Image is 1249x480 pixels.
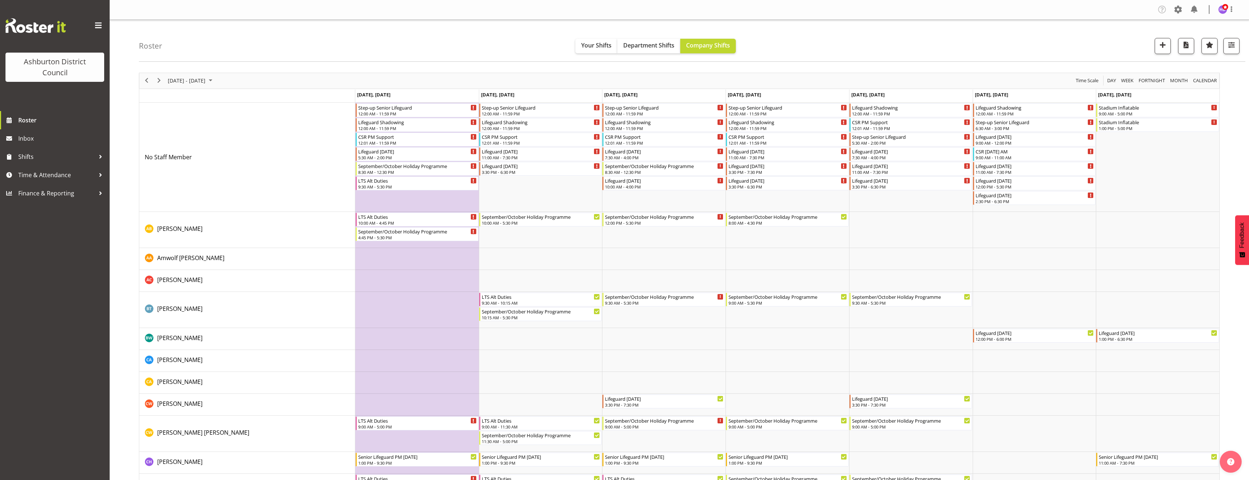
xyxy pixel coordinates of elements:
[605,177,723,184] div: Lifeguard [DATE]
[1106,76,1117,85] button: Timeline Day
[157,275,203,284] a: [PERSON_NAME]
[605,162,723,169] div: September/October Holiday Programme
[976,162,1094,169] div: Lifeguard [DATE]
[852,133,970,140] div: Step-up Senior Lifeguard
[358,104,477,111] div: Step-up Senior Lifeguard
[852,293,970,300] div: September/October Holiday Programme
[1075,76,1099,85] span: Time Scale
[605,402,723,408] div: 3:30 PM - 7:30 PM
[1120,76,1134,85] span: Week
[482,300,600,306] div: 9:30 AM - 10:15 AM
[623,41,674,49] span: Department Shifts
[976,104,1094,111] div: Lifeguard Shadowing
[852,177,970,184] div: Lifeguard [DATE]
[605,118,723,126] div: Lifeguard Shadowing
[479,453,602,466] div: Charlotte Hydes"s event - Senior Lifeguard PM Tuesday Begin From Tuesday, September 23, 2025 at 1...
[728,220,847,226] div: 8:00 AM - 4:30 PM
[976,140,1094,146] div: 9:00 AM - 12:00 PM
[358,228,477,235] div: September/October Holiday Programme
[358,453,477,460] div: Senior Lifeguard PM [DATE]
[728,300,847,306] div: 9:00 AM - 5:30 PM
[153,73,165,88] div: next period
[479,416,602,430] div: Charlotte Bota Wilson"s event - LTS Alt Duties Begin From Tuesday, September 23, 2025 at 9:00:00 ...
[1201,38,1218,54] button: Highlight an important date within the roster.
[356,133,478,146] div: No Staff Member"s event - CSR PM Support Begin From Monday, September 22, 2025 at 12:01:00 AM GMT...
[726,147,849,161] div: No Staff Member"s event - Lifeguard Thursday Begin From Thursday, September 25, 2025 at 11:00:00 ...
[18,133,106,144] span: Inbox
[1192,76,1218,85] span: calendar
[605,184,723,190] div: 10:00 AM - 4:00 PM
[976,191,1094,199] div: Lifeguard [DATE]
[167,76,206,85] span: [DATE] - [DATE]
[728,111,847,117] div: 12:00 AM - 11:59 PM
[479,293,602,306] div: Bailey Tait"s event - LTS Alt Duties Begin From Tuesday, September 23, 2025 at 9:30:00 AM GMT+12:...
[482,125,600,131] div: 12:00 AM - 11:59 PM
[602,293,725,306] div: Bailey Tait"s event - September/October Holiday Programme Begin From Wednesday, September 24, 202...
[140,73,153,88] div: previous period
[728,162,847,169] div: Lifeguard [DATE]
[976,336,1094,342] div: 12:00 PM - 6:00 PM
[157,457,203,466] a: [PERSON_NAME]
[849,103,972,117] div: No Staff Member"s event - Lifeguard Shadowing Begin From Friday, September 26, 2025 at 12:00:00 A...
[728,184,847,190] div: 3:30 PM - 6:30 PM
[142,76,152,85] button: Previous
[481,91,514,98] span: [DATE], [DATE]
[973,191,1096,205] div: No Staff Member"s event - Lifeguard Saturday Begin From Saturday, September 27, 2025 at 2:30:00 P...
[1096,103,1219,117] div: No Staff Member"s event - Stadium Inflatable Begin From Sunday, September 28, 2025 at 9:00:00 AM ...
[358,148,477,155] div: Lifeguard [DATE]
[852,417,970,424] div: September/October Holiday Programme
[358,169,477,175] div: 8:30 AM - 12:30 PM
[976,184,1094,190] div: 12:00 PM - 5:30 PM
[1099,460,1217,466] div: 11:00 AM - 7:30 PM
[976,125,1094,131] div: 6:30 AM - 3:00 PM
[157,305,203,313] span: [PERSON_NAME]
[849,293,972,306] div: Bailey Tait"s event - September/October Holiday Programme Begin From Friday, September 26, 2025 a...
[482,162,600,169] div: Lifeguard [DATE]
[976,169,1094,175] div: 11:00 AM - 7:30 PM
[357,91,390,98] span: [DATE], [DATE]
[356,213,478,226] div: Alex Bateman"s event - LTS Alt Duties Begin From Monday, September 22, 2025 at 10:00:00 AM GMT+12...
[605,104,723,111] div: Step-up Senior Lifeguard
[145,153,192,161] span: No Staff Member
[849,395,972,408] div: Charlie Wilson"s event - Lifeguard Friday Begin From Friday, September 26, 2025 at 3:30:00 PM GMT...
[976,118,1094,126] div: Step-up Senior Lifeguard
[157,334,203,342] a: [PERSON_NAME]
[605,133,723,140] div: CSR PM Support
[482,293,600,300] div: LTS Alt Duties
[479,431,602,445] div: Charlotte Bota Wilson"s event - September/October Holiday Programme Begin From Tuesday, September...
[973,133,1096,146] div: No Staff Member"s event - Lifeguard Saturday Begin From Saturday, September 27, 2025 at 9:00:00 A...
[602,133,725,146] div: No Staff Member"s event - CSR PM Support Begin From Wednesday, September 24, 2025 at 12:01:00 AM ...
[728,104,847,111] div: Step-up Senior Lifeguard
[145,153,192,161] a: No Staff Member
[852,155,970,160] div: 7:30 AM - 4:00 PM
[852,111,970,117] div: 12:00 AM - 11:59 PM
[157,399,203,408] a: [PERSON_NAME]
[728,293,847,300] div: September/October Holiday Programme
[356,176,478,190] div: No Staff Member"s event - LTS Alt Duties Begin From Monday, September 22, 2025 at 9:30:00 AM GMT+...
[139,248,355,270] td: Amwolf Artz resource
[482,315,600,320] div: 10:15 AM - 5:30 PM
[356,147,478,161] div: No Staff Member"s event - Lifeguard Monday Begin From Monday, September 22, 2025 at 5:30:00 AM GM...
[575,39,617,53] button: Your Shifts
[157,334,203,342] span: [PERSON_NAME]
[358,460,477,466] div: 1:00 PM - 9:30 PM
[728,118,847,126] div: Lifeguard Shadowing
[482,460,600,466] div: 1:00 PM - 9:30 PM
[356,103,478,117] div: No Staff Member"s event - Step-up Senior Lifeguard Begin From Monday, September 22, 2025 at 12:00...
[482,220,600,226] div: 10:00 AM - 5:30 PM
[358,125,477,131] div: 12:00 AM - 11:59 PM
[726,416,849,430] div: Charlotte Bota Wilson"s event - September/October Holiday Programme Begin From Thursday, Septembe...
[165,73,217,88] div: September 22 - 28, 2025
[852,118,970,126] div: CSR PM Support
[482,308,600,315] div: September/October Holiday Programme
[482,111,600,117] div: 12:00 AM - 11:59 PM
[139,270,355,292] td: Ashton Cromie resource
[1099,336,1217,342] div: 1:00 PM - 6:30 PM
[167,76,216,85] button: September 2025
[482,118,600,126] div: Lifeguard Shadowing
[154,76,164,85] button: Next
[976,198,1094,204] div: 2:30 PM - 6:30 PM
[726,133,849,146] div: No Staff Member"s event - CSR PM Support Begin From Thursday, September 25, 2025 at 12:01:00 AM G...
[139,103,355,212] td: No Staff Member resource
[1096,329,1219,343] div: Bella Wilson"s event - Lifeguard Sunday Begin From Sunday, September 28, 2025 at 1:00:00 PM GMT+1...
